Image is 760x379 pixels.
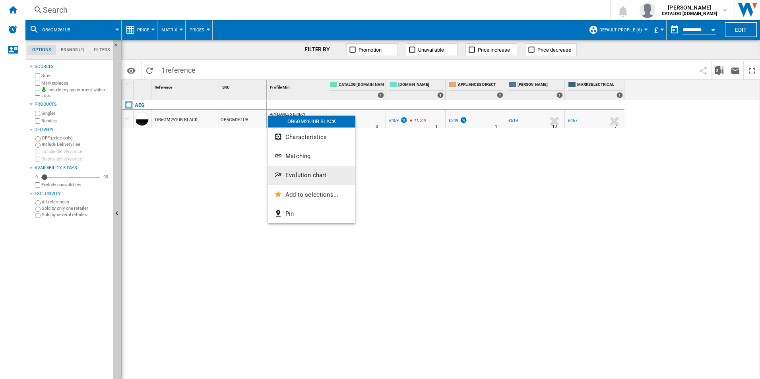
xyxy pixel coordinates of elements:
div: OB6GM261UB BLACK [268,116,355,128]
button: Characteristics [268,128,355,147]
button: Matching [268,147,355,166]
span: Pin [285,210,294,217]
span: Matching [285,153,310,160]
button: Pin... [268,204,355,223]
button: Add to selections... [268,185,355,204]
span: Characteristics [285,133,327,141]
span: Evolution chart [285,172,326,179]
span: Add to selections... [285,191,338,198]
button: Evolution chart [268,166,355,185]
